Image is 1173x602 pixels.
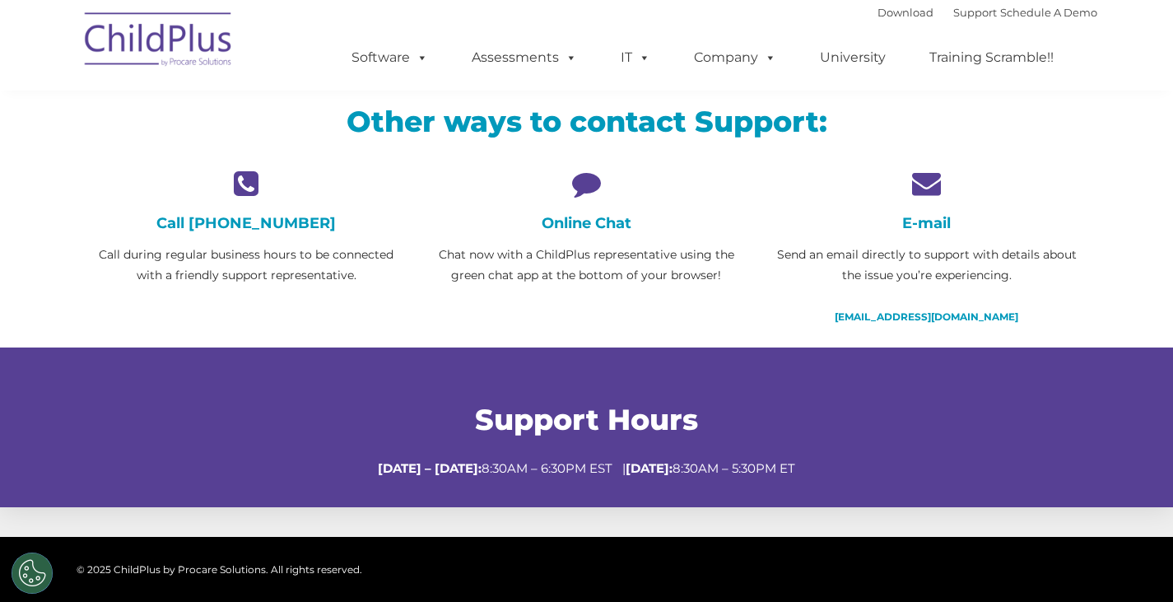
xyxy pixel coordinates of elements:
[12,553,53,594] button: Cookies Settings
[89,214,404,232] h4: Call [PHONE_NUMBER]
[877,6,933,19] a: Download
[378,460,482,476] strong: [DATE] – [DATE]:
[89,245,404,286] p: Call during regular business hours to be connected with a friendly support representative.
[913,41,1070,74] a: Training Scramble!!
[77,563,362,576] span: © 2025 ChildPlus by Procare Solutions. All rights reserved.
[626,460,673,476] strong: [DATE]:
[1000,6,1097,19] a: Schedule A Demo
[77,1,241,83] img: ChildPlus by Procare Solutions
[429,245,744,286] p: Chat now with a ChildPlus representative using the green chat app at the bottom of your browser!
[378,460,795,476] span: 8:30AM – 6:30PM EST | 8:30AM – 5:30PM ET
[769,214,1084,232] h4: E-mail
[455,41,593,74] a: Assessments
[769,245,1084,286] p: Send an email directly to support with details about the issue you’re experiencing.
[429,214,744,232] h4: Online Chat
[877,6,1097,19] font: |
[335,41,445,74] a: Software
[475,402,698,437] span: Support Hours
[803,41,902,74] a: University
[89,103,1085,140] h2: Other ways to contact Support:
[953,6,997,19] a: Support
[604,41,667,74] a: IT
[835,310,1018,323] a: [EMAIL_ADDRESS][DOMAIN_NAME]
[677,41,793,74] a: Company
